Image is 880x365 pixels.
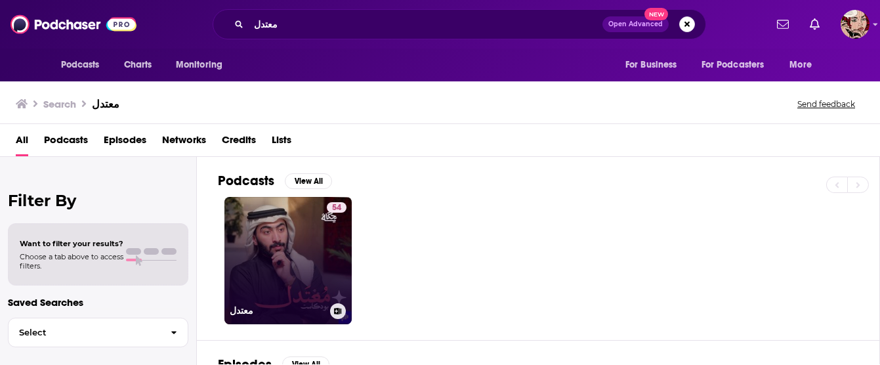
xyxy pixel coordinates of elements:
[8,318,188,347] button: Select
[224,197,352,324] a: 54معتدل
[616,53,694,77] button: open menu
[702,56,765,74] span: For Podcasters
[805,13,825,35] a: Show notifications dropdown
[16,129,28,156] a: All
[772,13,794,35] a: Show notifications dropdown
[602,16,669,32] button: Open AdvancedNew
[20,252,123,270] span: Choose a tab above to access filters.
[10,12,136,37] img: Podchaser - Follow, Share and Rate Podcasts
[44,129,88,156] a: Podcasts
[841,10,870,39] span: Logged in as NBM-Suzi
[61,56,100,74] span: Podcasts
[8,191,188,210] h2: Filter By
[230,305,325,316] h3: معتدل
[52,53,117,77] button: open menu
[92,98,119,110] h3: معتدل
[644,8,668,20] span: New
[20,239,123,248] span: Want to filter your results?
[780,53,828,77] button: open menu
[793,98,859,110] button: Send feedback
[162,129,206,156] a: Networks
[8,296,188,309] p: Saved Searches
[213,9,706,39] div: Search podcasts, credits, & more...
[124,56,152,74] span: Charts
[167,53,240,77] button: open menu
[218,173,274,189] h2: Podcasts
[841,10,870,39] button: Show profile menu
[285,173,332,189] button: View All
[841,10,870,39] img: User Profile
[693,53,784,77] button: open menu
[176,56,222,74] span: Monitoring
[9,328,160,337] span: Select
[332,202,341,215] span: 54
[115,53,160,77] a: Charts
[104,129,146,156] a: Episodes
[608,21,663,28] span: Open Advanced
[789,56,812,74] span: More
[272,129,291,156] a: Lists
[249,14,602,35] input: Search podcasts, credits, & more...
[222,129,256,156] a: Credits
[218,173,332,189] a: PodcastsView All
[327,202,346,213] a: 54
[43,98,76,110] h3: Search
[625,56,677,74] span: For Business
